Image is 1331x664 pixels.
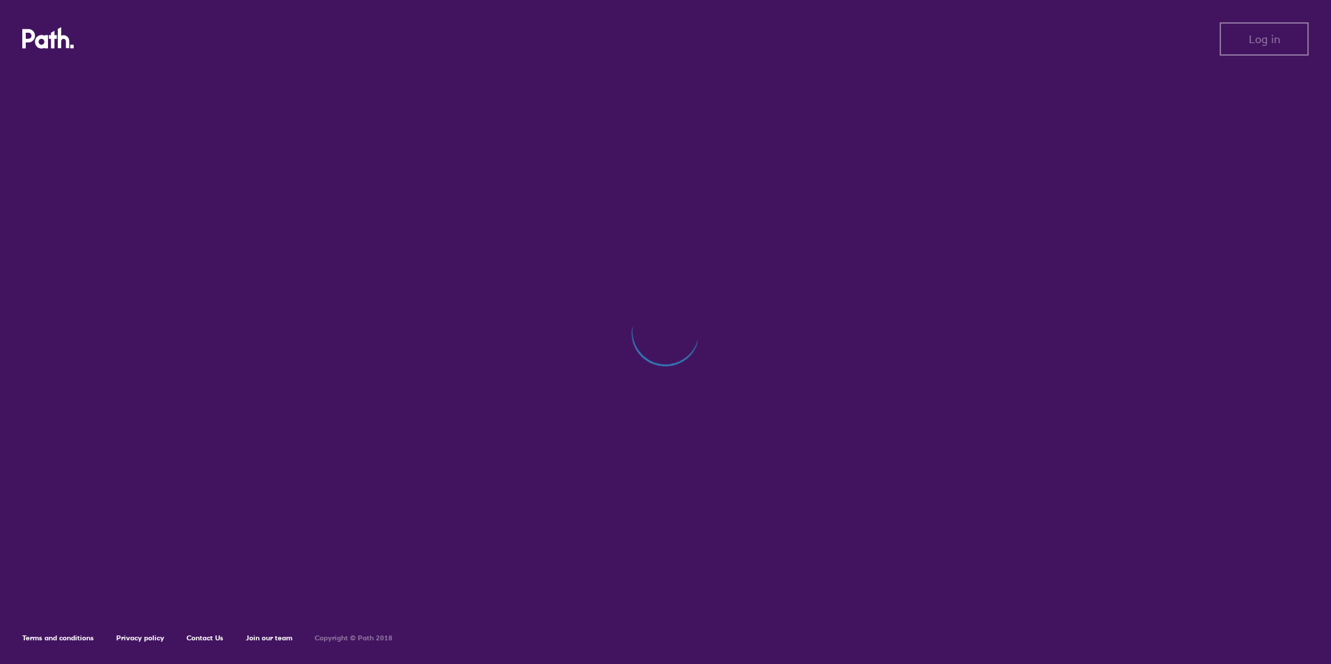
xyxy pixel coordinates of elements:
a: Join our team [246,633,292,642]
button: Log in [1220,22,1309,56]
a: Privacy policy [116,633,164,642]
h6: Copyright © Path 2018 [315,634,393,642]
span: Log in [1249,33,1280,45]
a: Terms and conditions [22,633,94,642]
a: Contact Us [187,633,223,642]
